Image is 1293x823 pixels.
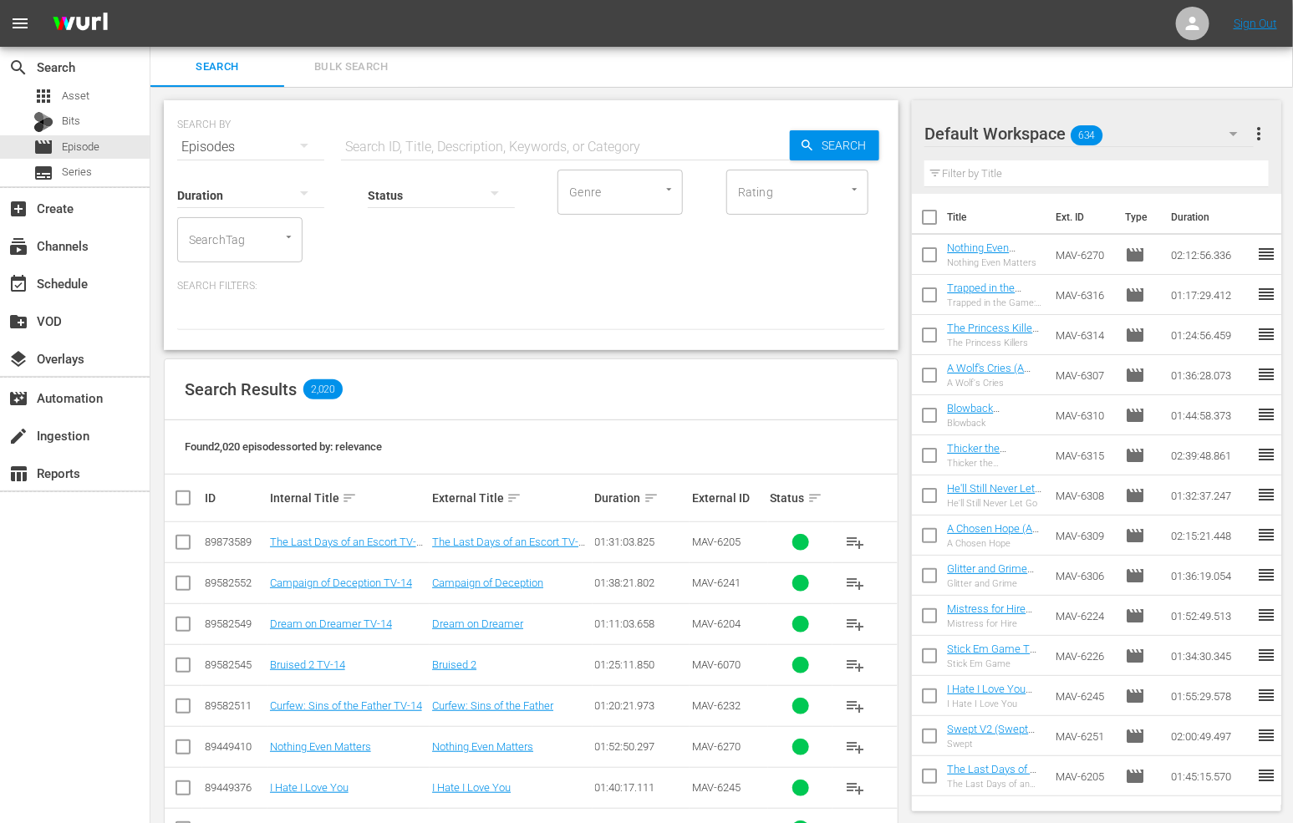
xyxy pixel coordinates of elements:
td: MAV-6310 [1049,395,1119,435]
div: He'll Still Never Let Go [947,498,1042,509]
div: I Hate I Love You [947,699,1042,709]
a: The Last Days of an Escort TV-14 [270,536,423,561]
span: reorder [1256,765,1276,785]
span: more_vert [1249,124,1269,144]
span: VOD [8,312,28,332]
span: Episode [1125,445,1145,465]
span: playlist_add [845,696,865,716]
td: 02:00:49.497 [1164,716,1256,756]
span: Bulk Search [294,58,408,77]
a: Stick Em Game TV-14 V2 (Stick Em Game TV-14 V2 #Roku (VARIANT)) [947,643,1040,693]
a: Bruised 2 [432,658,476,671]
div: Bits [33,112,53,132]
button: more_vert [1249,114,1269,154]
a: Trapped in the Game: Fool Me Once (Trapped in the Game: Fool Me Once #Roku (VARIANT)) [947,282,1036,357]
td: MAV-6245 [1049,676,1119,716]
div: 89582552 [205,577,265,589]
td: 01:24:56.459 [1164,315,1256,355]
div: ID [205,491,265,505]
div: Trapped in the Game: Fool Me Once [947,297,1042,308]
div: A Wolf's Cries [947,378,1042,389]
td: 01:34:30.345 [1164,636,1256,676]
span: reorder [1256,244,1276,264]
div: Glitter and Grime [947,578,1042,589]
span: reorder [1256,645,1276,665]
div: 01:52:50.297 [595,740,688,753]
span: sort [644,490,659,505]
td: 01:36:19.054 [1164,556,1256,596]
td: 01:44:58.373 [1164,395,1256,435]
span: MAV-6204 [692,617,741,630]
a: I Hate I Love You [270,781,349,794]
td: 02:12:56.336 [1164,235,1256,275]
p: Search Filters: [177,279,885,293]
span: Search Results [185,379,297,399]
a: Nothing Even Matters [270,740,371,753]
a: Thicker the [PERSON_NAME] the Sweeter the Juice 2 (Thicker the [PERSON_NAME] the Sweeter the Juic... [947,442,1040,542]
button: playlist_add [835,727,875,767]
a: He'll Still Never Let Go (He'll Still Never Let Go #Roku (VARIANT)) [947,482,1041,532]
span: 2,020 [303,379,343,399]
span: Schedule [8,274,28,294]
div: 01:38:21.802 [595,577,688,589]
td: MAV-6314 [1049,315,1119,355]
span: Series [62,164,92,180]
a: Nothing Even Matters TV-14 (Nothing Even Matters TV-14 #Roku (VARIANT)) [947,241,1033,304]
span: reorder [1256,525,1276,545]
td: 01:36:28.073 [1164,355,1256,395]
span: MAV-6241 [692,577,741,589]
td: MAV-6251 [1049,716,1119,756]
span: Episode [1125,606,1145,626]
span: playlist_add [845,655,865,675]
img: ans4CAIJ8jUAAAAAAAAAAAAAAAAAAAAAAAAgQb4GAAAAAAAAAAAAAAAAAAAAAAAAJMjXAAAAAAAAAAAAAAAAAAAAAAAAgAT5G... [40,4,120,43]
span: reorder [1256,725,1276,745]
div: Episodes [177,124,324,170]
span: Episode [1125,646,1145,666]
a: Curfew: Sins of the Father [432,699,553,712]
span: Episode [1125,325,1145,345]
td: MAV-6308 [1049,475,1119,516]
a: A Wolf's Cries (A Wolf's Cries #Roku (VARIANT)) [947,362,1035,399]
div: Internal Title [270,488,427,508]
span: Search [160,58,274,77]
button: Open [661,181,677,197]
td: MAV-6224 [1049,596,1119,636]
th: Ext. ID [1046,194,1116,241]
a: Glitter and Grime (Glitter and Grime #Roku (VARIANT)) [947,562,1034,600]
span: Channels [8,236,28,257]
span: Episode [1125,726,1145,746]
button: Open [281,229,297,245]
span: reorder [1256,404,1276,424]
span: MAV-6270 [692,740,741,753]
span: Bits [62,113,80,130]
td: 02:39:48.861 [1164,435,1256,475]
div: Default Workspace [924,110,1254,157]
div: Blowback [947,418,1042,429]
div: 89582549 [205,617,265,630]
span: sort [342,490,357,505]
a: Campaign of Deception [432,577,543,589]
span: Series [33,163,53,183]
span: playlist_add [845,532,865,552]
td: MAV-6307 [1049,355,1119,395]
button: playlist_add [835,768,875,808]
span: reorder [1256,445,1276,465]
td: 01:17:29.412 [1164,275,1256,315]
span: Episode [33,137,53,157]
a: Dream on Dreamer [432,617,523,630]
a: Dream on Dreamer TV-14 [270,617,392,630]
span: Asset [33,86,53,106]
span: sort [507,490,522,505]
span: Episode [1125,485,1145,505]
span: Reports [8,464,28,484]
button: playlist_add [835,563,875,603]
span: Episode [1125,285,1145,305]
span: Episode [1125,766,1145,786]
div: The Last Days of an Escort [947,779,1042,790]
div: External Title [432,488,589,508]
td: 01:52:49.513 [1164,596,1256,636]
span: Ingestion [8,426,28,446]
div: Status [771,488,831,508]
span: Found 2,020 episodes sorted by: relevance [185,440,382,453]
div: Mistress for Hire [947,618,1042,629]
